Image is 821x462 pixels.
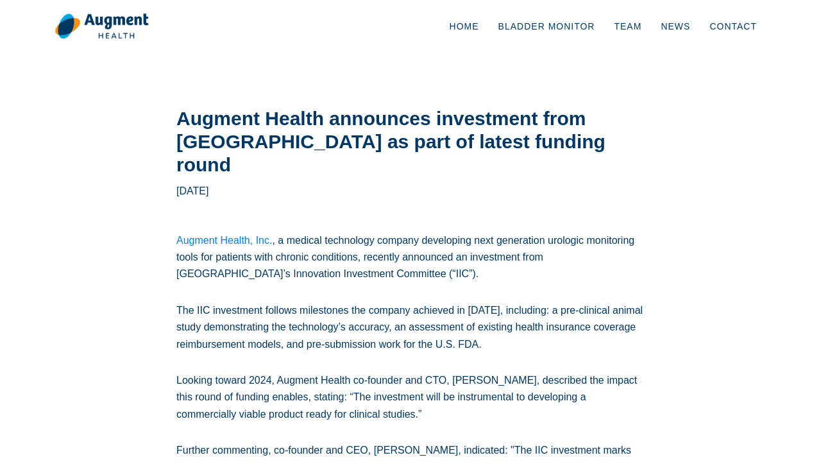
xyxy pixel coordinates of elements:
[604,5,651,47] a: Team
[440,5,489,47] a: Home
[55,13,149,40] img: Augment Health announces investment from Vanderbilt University
[700,5,766,47] a: Contact
[176,302,645,353] p: The IIC investment follows milestones the company achieved in [DATE], including: a pre-clinical a...
[176,235,272,246] a: Augment Health, Inc.
[176,372,645,423] p: Looking toward 2024, Augment Health co-founder and CTO, [PERSON_NAME], described the impact this ...
[651,5,700,47] a: News
[176,183,208,200] p: [DATE]
[176,232,645,283] p: , a medical technology company developing next generation urologic monitoring tools for patients ...
[489,5,605,47] a: Bladder Monitor
[176,107,645,176] h3: Augment Health announces investment from [GEOGRAPHIC_DATA] as part of latest funding round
